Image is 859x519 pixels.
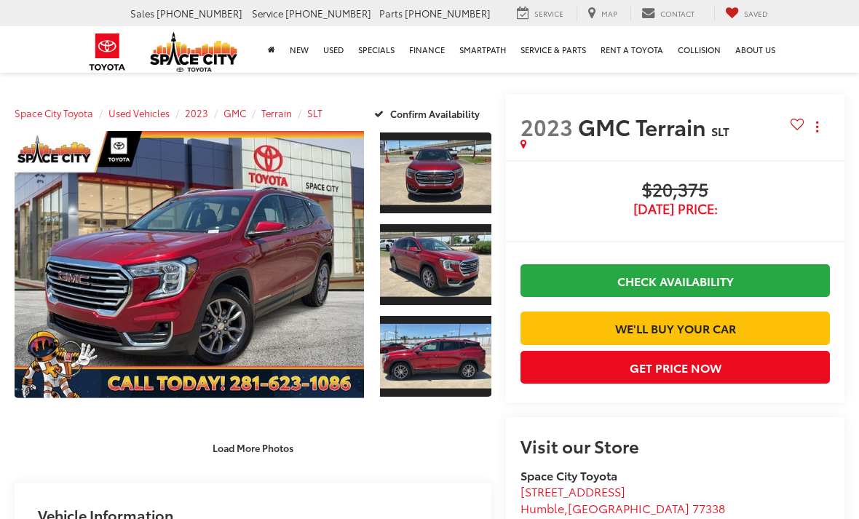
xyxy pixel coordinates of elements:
[601,8,617,19] span: Map
[520,467,617,483] strong: Space City Toyota
[578,111,711,142] span: GMC Terrain
[130,7,154,20] span: Sales
[816,121,818,132] span: dropdown dots
[307,106,322,119] a: SLT
[157,7,242,20] span: [PHONE_NUMBER]
[577,6,628,21] a: Map
[390,107,480,120] span: Confirm Availability
[379,140,492,205] img: 2023 GMC Terrain SLT
[261,26,282,73] a: Home
[744,8,768,19] span: Saved
[80,28,135,76] img: Toyota
[520,312,830,344] a: We'll Buy Your Car
[108,106,170,119] a: Used Vehicles
[150,32,237,72] img: Space City Toyota
[316,26,351,73] a: Used
[402,26,452,73] a: Finance
[520,202,830,216] span: [DATE] Price:
[520,264,830,297] a: Check Availability
[261,106,292,119] a: Terrain
[593,26,670,73] a: Rent a Toyota
[714,6,779,21] a: My Saved Vehicles
[660,8,694,19] span: Contact
[282,26,316,73] a: New
[351,26,402,73] a: Specials
[520,180,830,202] span: $20,375
[380,223,491,306] a: Expand Photo 2
[520,483,625,499] span: [STREET_ADDRESS]
[670,26,728,73] a: Collision
[223,106,246,119] a: GMC
[380,314,491,398] a: Expand Photo 3
[379,232,492,296] img: 2023 GMC Terrain SLT
[380,131,491,215] a: Expand Photo 1
[728,26,783,73] a: About Us
[513,26,593,73] a: Service & Parts
[520,436,830,455] h2: Visit our Store
[11,131,367,398] img: 2023 GMC Terrain SLT
[520,483,725,516] a: [STREET_ADDRESS] Humble,[GEOGRAPHIC_DATA] 77338
[520,111,573,142] span: 2023
[692,499,725,516] span: 77338
[711,122,729,139] span: SLT
[520,499,564,516] span: Humble
[15,131,364,398] a: Expand Photo 0
[185,106,208,119] a: 2023
[520,499,725,516] span: ,
[630,6,705,21] a: Contact
[15,106,93,119] a: Space City Toyota
[534,8,563,19] span: Service
[405,7,491,20] span: [PHONE_NUMBER]
[379,7,403,20] span: Parts
[379,324,492,388] img: 2023 GMC Terrain SLT
[520,351,830,384] button: Get Price Now
[506,6,574,21] a: Service
[252,7,283,20] span: Service
[452,26,513,73] a: SmartPath
[804,114,830,139] button: Actions
[202,435,304,461] button: Load More Photos
[366,100,492,126] button: Confirm Availability
[568,499,689,516] span: [GEOGRAPHIC_DATA]
[285,7,371,20] span: [PHONE_NUMBER]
